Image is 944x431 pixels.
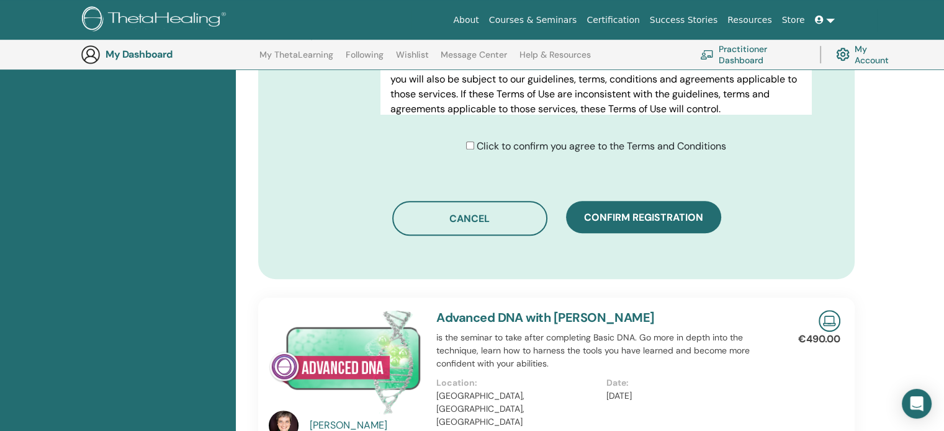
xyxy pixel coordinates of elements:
[819,310,840,332] img: Live Online Seminar
[396,50,429,69] a: Wishlist
[606,376,768,389] p: Date:
[484,9,582,32] a: Courses & Seminars
[436,309,654,326] a: Advanced DNA with [PERSON_NAME]
[519,50,591,69] a: Help & Resources
[902,389,932,419] div: Open Intercom Messenger
[566,201,721,233] button: Confirm registration
[106,48,230,60] h3: My Dashboard
[81,45,101,64] img: generic-user-icon.jpg
[259,50,333,69] a: My ThetaLearning
[700,41,805,68] a: Practitioner Dashboard
[346,50,384,69] a: Following
[82,6,230,34] img: logo.png
[582,9,644,32] a: Certification
[390,27,801,117] p: PLEASE READ THESE TERMS OF USE CAREFULLY BEFORE USING THE WEBSITE. By using the Website, you agre...
[392,201,547,236] button: Cancel
[436,376,598,389] p: Location:
[449,212,490,225] span: Cancel
[441,50,507,69] a: Message Center
[584,211,703,224] span: Confirm registration
[700,50,714,60] img: chalkboard-teacher.svg
[645,9,722,32] a: Success Stories
[836,41,899,68] a: My Account
[269,310,421,414] img: Advanced DNA
[436,331,776,370] p: is the seminar to take after completing Basic DNA. Go more in depth into the technique, learn how...
[448,9,483,32] a: About
[436,389,598,429] p: [GEOGRAPHIC_DATA], [GEOGRAPHIC_DATA], [GEOGRAPHIC_DATA]
[477,140,726,153] span: Click to confirm you agree to the Terms and Conditions
[606,389,768,402] p: [DATE]
[836,45,850,64] img: cog.svg
[798,332,840,347] p: €490.00
[722,9,777,32] a: Resources
[777,9,810,32] a: Store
